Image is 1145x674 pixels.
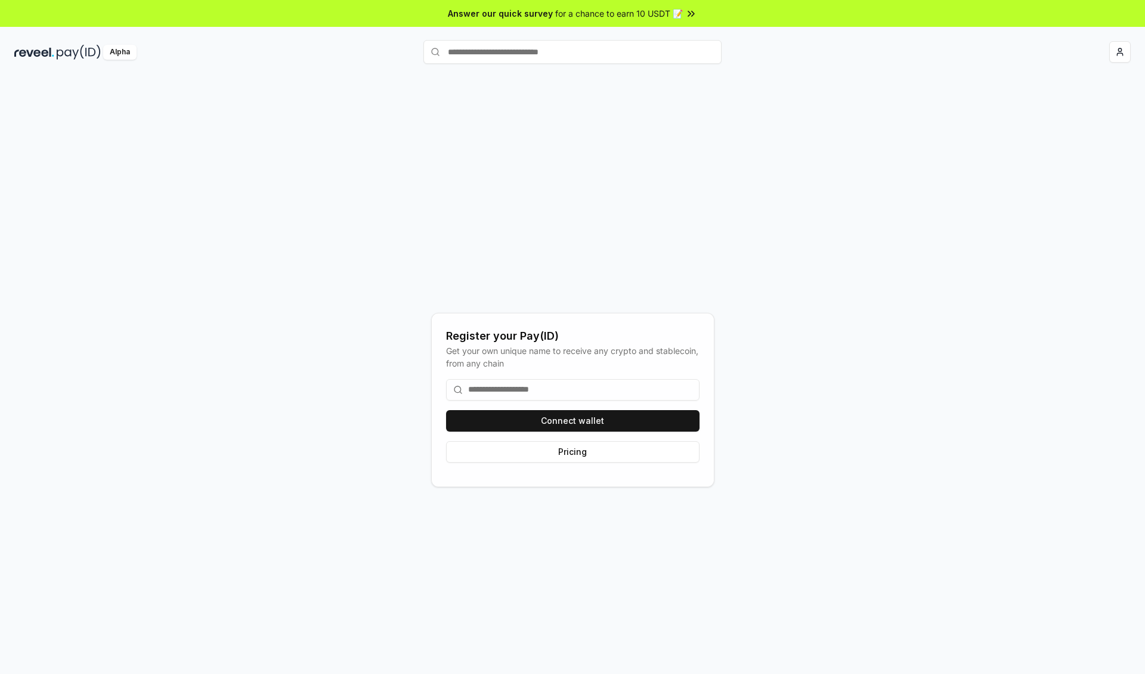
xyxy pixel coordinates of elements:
span: for a chance to earn 10 USDT 📝 [555,7,683,20]
span: Answer our quick survey [448,7,553,20]
div: Get your own unique name to receive any crypto and stablecoin, from any chain [446,344,700,370]
button: Connect wallet [446,410,700,432]
div: Alpha [103,45,137,60]
img: reveel_dark [14,45,54,60]
button: Pricing [446,441,700,463]
div: Register your Pay(ID) [446,328,700,344]
img: pay_id [57,45,101,60]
